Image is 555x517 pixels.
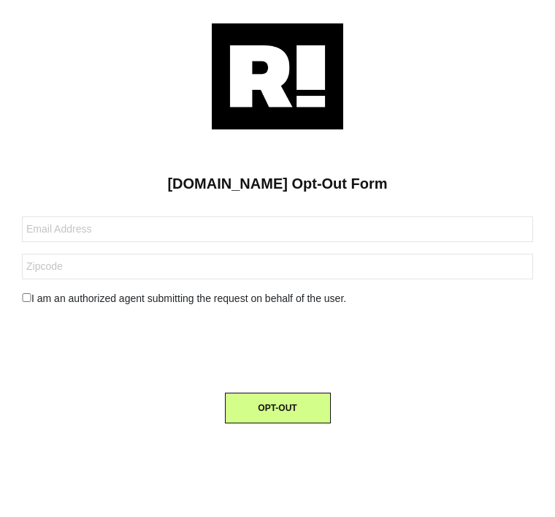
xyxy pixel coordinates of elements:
[11,291,544,306] div: I am an authorized agent submitting the request on behalf of the user.
[22,216,533,242] input: Email Address
[166,318,388,375] iframe: reCAPTCHA
[22,175,533,192] h1: [DOMAIN_NAME] Opt-Out Form
[212,23,343,129] img: Retention.com
[225,393,331,423] button: OPT-OUT
[22,254,533,279] input: Zipcode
